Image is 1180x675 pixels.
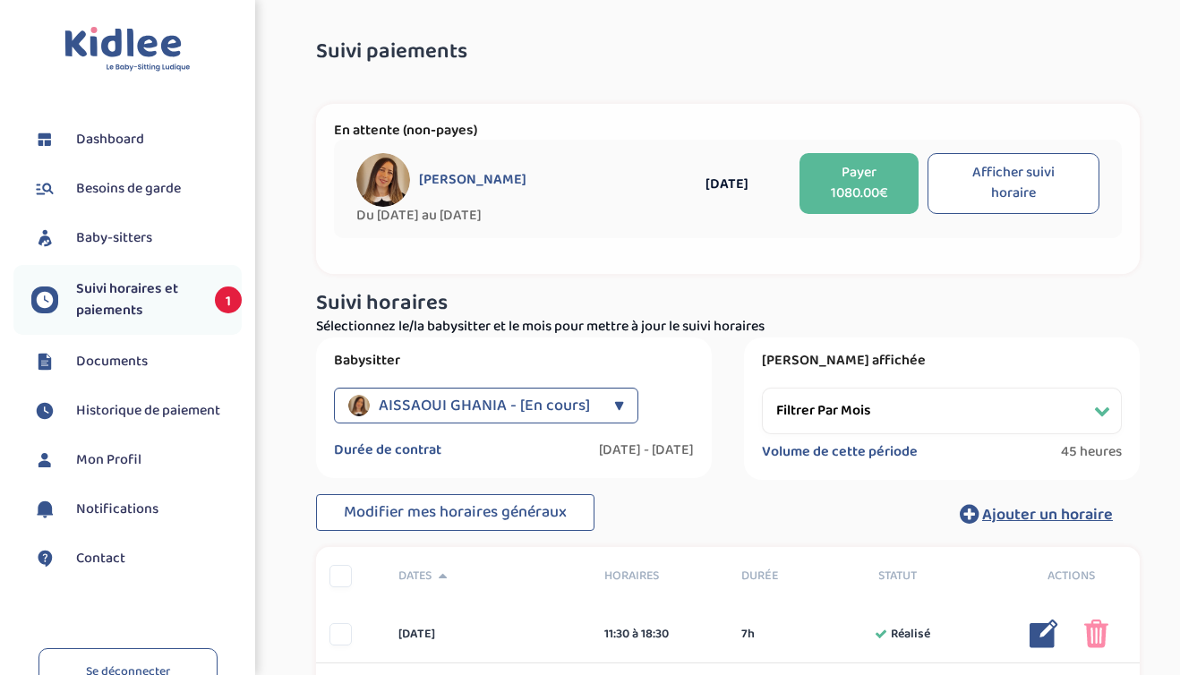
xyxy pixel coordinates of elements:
a: Baby-sitters [31,225,242,252]
span: Suivi horaires et paiements [76,278,197,321]
a: Notifications [31,496,242,523]
p: En attente (non-payes) [334,122,1122,140]
span: Horaires [604,567,714,585]
span: Réalisé [891,625,930,644]
a: Historique de paiement [31,397,242,424]
span: Contact [76,548,125,569]
button: Payer 1080.00€ [799,153,919,214]
span: Besoins de garde [76,178,181,200]
span: 7h [741,625,755,644]
button: Ajouter un horaire [933,494,1140,534]
div: ▼ [614,388,624,423]
img: notification.svg [31,496,58,523]
span: AISSAOUI GHANIA - [En cours] [379,388,590,423]
img: documents.svg [31,348,58,375]
span: Ajouter un horaire [982,502,1113,527]
img: logo.svg [64,27,191,73]
img: profil.svg [31,447,58,474]
a: Besoins de garde [31,175,242,202]
a: Mon Profil [31,447,242,474]
div: 11:30 à 18:30 [604,625,714,644]
p: Sélectionnez le/la babysitter et le mois pour mettre à jour le suivi horaires [316,316,1140,337]
span: Du [DATE] au [DATE] [356,207,663,225]
h3: Suivi horaires [316,292,1140,315]
span: 1 [215,286,242,313]
span: Historique de paiement [76,400,220,422]
div: Durée [728,567,865,585]
span: [PERSON_NAME] [419,171,526,189]
span: Modifier mes horaires généraux [344,500,567,525]
button: Afficher suivi horaire [928,153,1099,214]
div: Dates [385,567,591,585]
img: babysitters.svg [31,225,58,252]
img: modifier_bleu.png [1030,619,1058,648]
img: dashboard.svg [31,126,58,153]
div: Statut [865,567,1002,585]
a: Dashboard [31,126,242,153]
span: Suivi paiements [316,40,467,64]
label: [DATE] - [DATE] [599,441,694,459]
img: contact.svg [31,545,58,572]
div: Actions [1003,567,1140,585]
img: suivihoraire.svg [31,286,58,313]
img: avatar_aissaoui-ghania_2025_07_21_12_35_48.png [348,395,370,416]
label: Volume de cette période [762,443,918,461]
img: poubelle_rose.png [1084,619,1108,648]
label: [PERSON_NAME] affichée [762,352,1122,370]
span: Dashboard [76,129,144,150]
button: Modifier mes horaires généraux [316,494,594,532]
div: [DATE] [663,173,791,195]
div: [DATE] [385,625,591,644]
a: Suivi horaires et paiements 1 [31,278,242,321]
img: avatar [356,153,410,207]
label: Babysitter [334,352,694,370]
a: Contact [31,545,242,572]
span: Mon Profil [76,449,141,471]
label: Durée de contrat [334,441,441,459]
span: Documents [76,351,148,372]
span: Baby-sitters [76,227,152,249]
span: Notifications [76,499,158,520]
a: Documents [31,348,242,375]
img: besoin.svg [31,175,58,202]
img: suivihoraire.svg [31,397,58,424]
span: 45 heures [1061,443,1122,461]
